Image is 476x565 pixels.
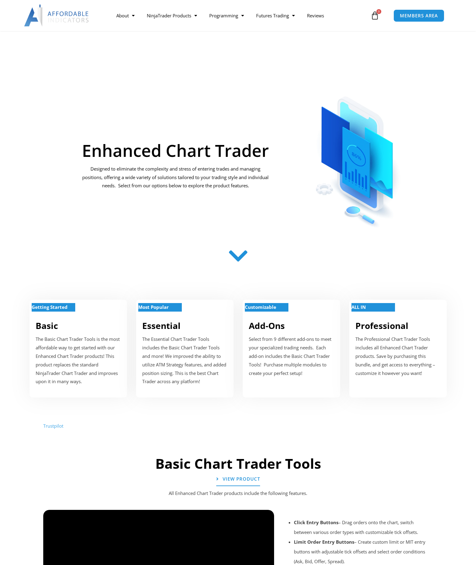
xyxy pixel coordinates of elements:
a: Reviews [301,9,330,23]
img: LogoAI | Affordable Indicators – NinjaTrader [24,5,90,26]
span: 0 [376,9,381,14]
a: Programming [203,9,250,23]
a: 0 [361,7,388,24]
a: MEMBERS AREA [393,9,444,22]
a: Futures Trading [250,9,301,23]
a: Basic [36,320,58,331]
strong: Most Popular [138,304,169,310]
a: View Product [216,472,260,486]
a: Essential [142,320,181,331]
a: Add-Ons [249,320,285,331]
p: The Essential Chart Trader Tools includes the Basic Chart Trader Tools and more! We improved the ... [142,335,227,386]
strong: Customizable [245,304,276,310]
a: NinjaTrader Products [141,9,203,23]
a: Professional [355,320,408,331]
p: Select from 9 different add-ons to meet your specialized trading needs. Each add-on includes the ... [249,335,334,377]
p: The Professional Chart Trader Tools includes all Enhanced Chart Trader products. Save by purchasi... [355,335,441,377]
p: The Basic Chart Trader Tools is the most affordable way to get started with our Enhanced Chart Tr... [36,335,121,386]
li: – Drag orders onto the chart, switch between various order types with customizable tick offsets. [294,517,432,537]
span: MEMBERS AREA [400,13,438,18]
span: View Product [223,477,260,481]
p: Designed to eliminate the complexity and stress of entering trades and managing positions, offeri... [82,165,270,190]
strong: Click Entry Buttons [294,519,338,525]
img: ChartTrader | Affordable Indicators – NinjaTrader [296,82,420,230]
strong: ALL IN [351,304,366,310]
strong: Limit Order Entry Buttons [294,539,354,545]
h2: Basic Chart Trader Tools [40,455,436,473]
h1: Enhanced Chart Trader [82,142,270,159]
a: About [110,9,141,23]
p: All Enhanced Chart Trader products include the following features. [55,489,421,498]
nav: Menu [110,9,369,23]
strong: Getting Started [32,304,68,310]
